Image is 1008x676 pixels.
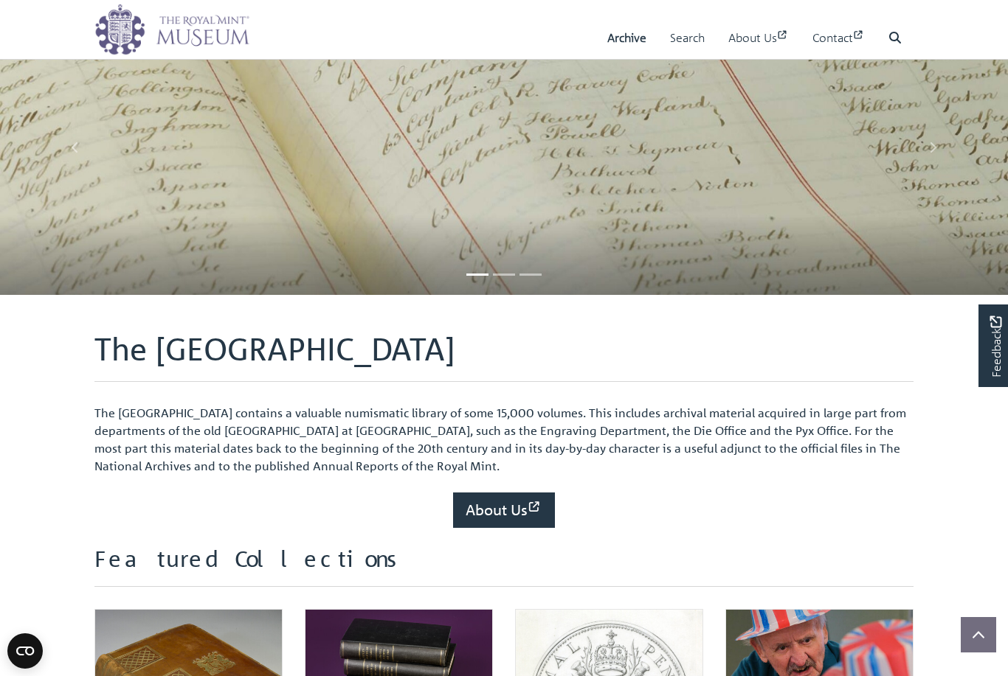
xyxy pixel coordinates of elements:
a: Archive [607,17,646,59]
h1: The [GEOGRAPHIC_DATA] [94,330,914,382]
p: The [GEOGRAPHIC_DATA] contains a valuable numismatic library of some 15,000 volumes. This include... [94,404,914,475]
a: Search [670,17,705,59]
img: logo_wide.png [94,4,249,55]
a: About Us [453,492,555,528]
button: Scroll to top [961,617,996,652]
span: Feedback [987,316,1004,377]
h2: Featured Collections [94,546,914,587]
a: Would you like to provide feedback? [978,304,1008,387]
a: Contact [812,17,865,59]
button: Open CMP widget [7,633,43,669]
a: About Us [728,17,789,59]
